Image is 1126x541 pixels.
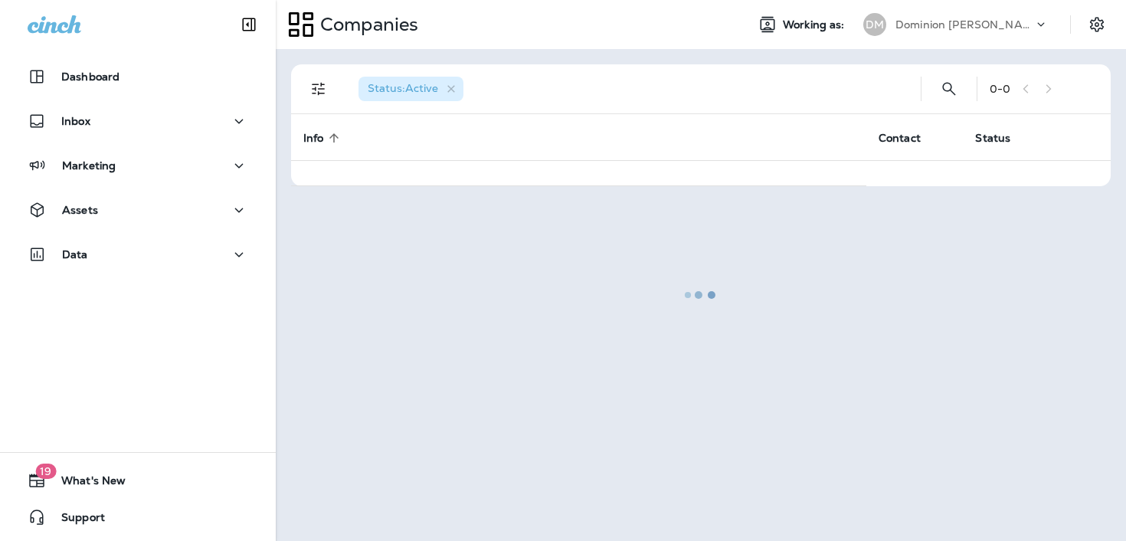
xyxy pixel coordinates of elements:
[46,511,105,530] span: Support
[227,9,270,40] button: Collapse Sidebar
[15,239,260,270] button: Data
[1083,11,1111,38] button: Settings
[15,61,260,92] button: Dashboard
[61,115,90,127] p: Inbox
[895,18,1033,31] p: Dominion [PERSON_NAME]
[314,13,418,36] p: Companies
[61,70,119,83] p: Dashboard
[15,465,260,496] button: 19What's New
[46,474,126,493] span: What's New
[783,18,848,31] span: Working as:
[15,502,260,533] button: Support
[35,464,56,479] span: 19
[62,248,88,261] p: Data
[15,195,260,225] button: Assets
[62,159,116,172] p: Marketing
[15,106,260,136] button: Inbox
[15,150,260,181] button: Marketing
[62,204,98,216] p: Assets
[863,13,886,36] div: DM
